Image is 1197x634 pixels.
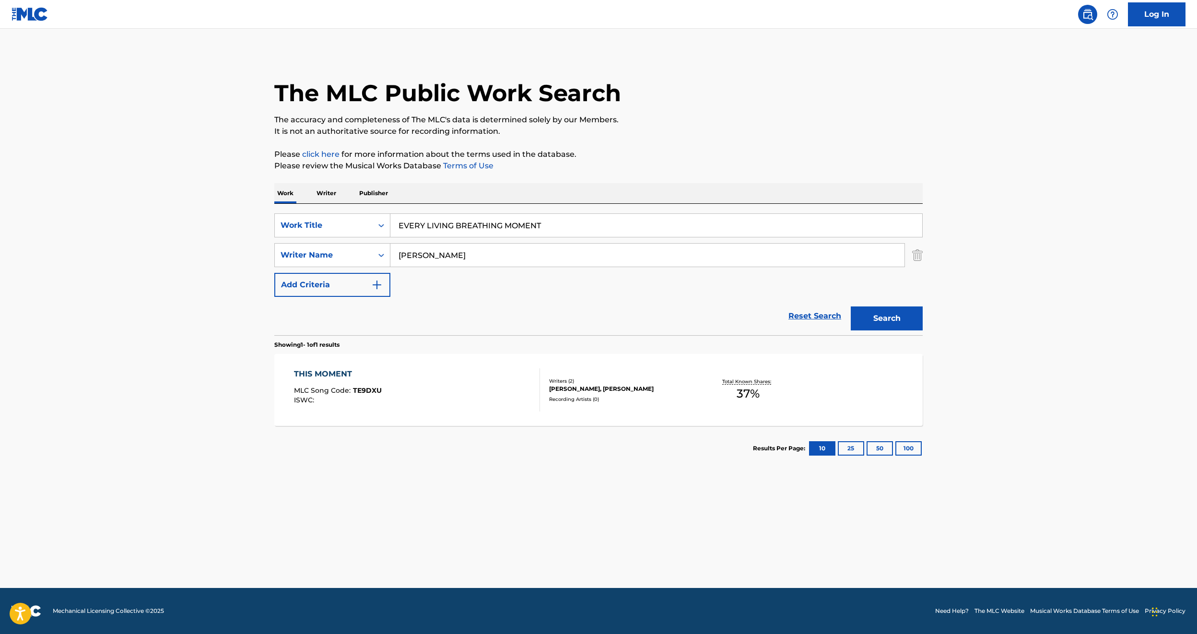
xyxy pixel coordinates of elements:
[356,183,391,203] p: Publisher
[274,114,923,126] p: The accuracy and completeness of The MLC's data is determined solely by our Members.
[895,441,922,456] button: 100
[441,161,493,170] a: Terms of Use
[371,279,383,291] img: 9d2ae6d4665cec9f34b9.svg
[1030,607,1139,615] a: Musical Works Database Terms of Use
[1107,9,1118,20] img: help
[281,220,367,231] div: Work Title
[549,396,694,403] div: Recording Artists ( 0 )
[274,160,923,172] p: Please review the Musical Works Database
[1145,607,1185,615] a: Privacy Policy
[274,273,390,297] button: Add Criteria
[1152,598,1158,626] div: Drag
[12,7,48,21] img: MLC Logo
[274,149,923,160] p: Please for more information about the terms used in the database.
[314,183,339,203] p: Writer
[274,79,621,107] h1: The MLC Public Work Search
[753,444,808,453] p: Results Per Page:
[549,385,694,393] div: [PERSON_NAME], [PERSON_NAME]
[274,340,340,349] p: Showing 1 - 1 of 1 results
[838,441,864,456] button: 25
[274,126,923,137] p: It is not an authoritative source for recording information.
[294,386,353,395] span: MLC Song Code :
[1078,5,1097,24] a: Public Search
[53,607,164,615] span: Mechanical Licensing Collective © 2025
[294,368,382,380] div: THIS MOMENT
[935,607,969,615] a: Need Help?
[274,213,923,335] form: Search Form
[274,354,923,426] a: THIS MOMENTMLC Song Code:TE9DXUISWC:Writers (2)[PERSON_NAME], [PERSON_NAME]Recording Artists (0)T...
[12,605,41,617] img: logo
[809,441,835,456] button: 10
[867,441,893,456] button: 50
[784,305,846,327] a: Reset Search
[1103,5,1122,24] div: Help
[274,183,296,203] p: Work
[974,607,1024,615] a: The MLC Website
[912,243,923,267] img: Delete Criterion
[302,150,340,159] a: click here
[549,377,694,385] div: Writers ( 2 )
[1149,588,1197,634] iframe: Chat Widget
[294,396,317,404] span: ISWC :
[281,249,367,261] div: Writer Name
[1128,2,1185,26] a: Log In
[1082,9,1093,20] img: search
[737,385,760,402] span: 37 %
[353,386,382,395] span: TE9DXU
[851,306,923,330] button: Search
[722,378,774,385] p: Total Known Shares:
